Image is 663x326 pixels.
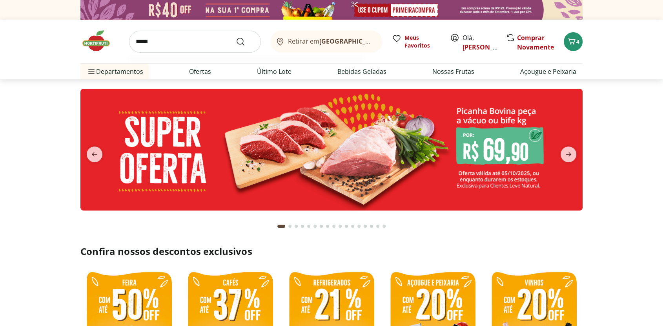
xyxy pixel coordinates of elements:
button: Go to page 3 from fs-carousel [293,217,299,236]
button: Go to page 10 from fs-carousel [337,217,343,236]
a: Último Lote [257,67,291,76]
h2: Confira nossos descontos exclusivos [80,245,583,258]
img: super oferta [80,89,583,211]
button: Go to page 13 from fs-carousel [356,217,362,236]
button: Go to page 6 from fs-carousel [312,217,318,236]
button: Go to page 14 from fs-carousel [362,217,368,236]
button: Submit Search [236,37,255,46]
button: Go to page 12 from fs-carousel [350,217,356,236]
span: Retirar em [288,38,375,45]
a: Bebidas Geladas [337,67,386,76]
button: Current page from fs-carousel [276,217,287,236]
span: Meus Favoritos [404,34,441,49]
a: Comprar Novamente [517,33,554,51]
b: [GEOGRAPHIC_DATA]/[GEOGRAPHIC_DATA] [319,37,452,46]
button: Go to page 7 from fs-carousel [318,217,324,236]
button: Go to page 17 from fs-carousel [381,217,387,236]
a: Nossas Frutas [432,67,474,76]
input: search [129,31,261,53]
button: Menu [87,62,96,81]
img: Hortifruti [80,29,120,53]
button: Go to page 2 from fs-carousel [287,217,293,236]
span: 4 [576,38,579,45]
button: Go to page 9 from fs-carousel [331,217,337,236]
a: [PERSON_NAME] [463,43,514,51]
a: Ofertas [189,67,211,76]
button: next [554,147,583,162]
button: Go to page 5 from fs-carousel [306,217,312,236]
button: previous [80,147,109,162]
button: Retirar em[GEOGRAPHIC_DATA]/[GEOGRAPHIC_DATA] [270,31,382,53]
button: Go to page 8 from fs-carousel [324,217,331,236]
button: Go to page 11 from fs-carousel [343,217,350,236]
button: Go to page 15 from fs-carousel [368,217,375,236]
a: Meus Favoritos [392,34,441,49]
button: Go to page 16 from fs-carousel [375,217,381,236]
a: Açougue e Peixaria [520,67,576,76]
span: Olá, [463,33,497,52]
button: Carrinho [564,32,583,51]
span: Departamentos [87,62,143,81]
button: Go to page 4 from fs-carousel [299,217,306,236]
